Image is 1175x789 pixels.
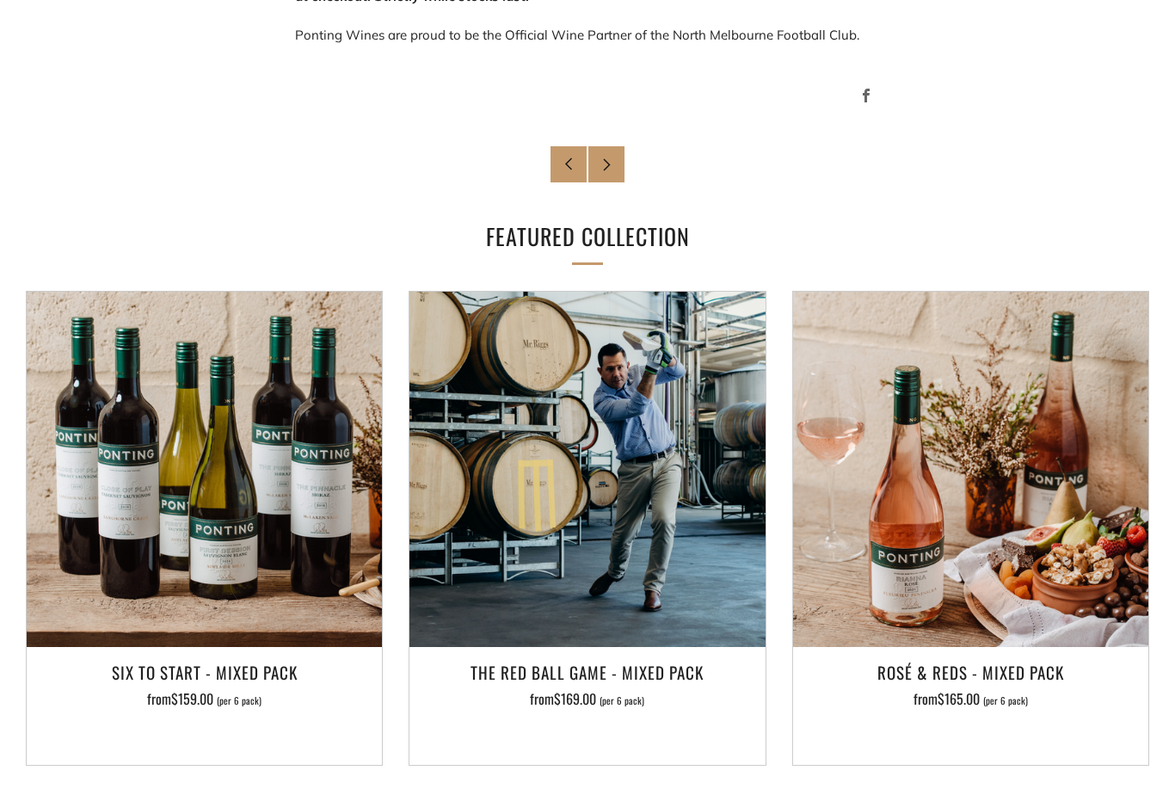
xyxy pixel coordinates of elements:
[793,658,1148,744] a: Rosé & Reds - Mixed Pack from$165.00 (per 6 pack)
[983,697,1028,706] span: (per 6 pack)
[554,689,596,710] span: $169.00
[530,689,644,710] span: from
[27,658,382,744] a: Six To Start - Mixed Pack from$159.00 (per 6 pack)
[35,658,373,687] h3: Six To Start - Mixed Pack
[938,689,980,710] span: $165.00
[600,697,644,706] span: (per 6 pack)
[304,219,871,256] h2: Featured collection
[171,689,213,710] span: $159.00
[295,28,859,44] span: Ponting Wines are proud to be the Official Wine Partner of the North Melbourne Football Club.
[914,689,1028,710] span: from
[418,658,756,687] h3: The Red Ball Game - Mixed Pack
[147,689,261,710] span: from
[409,658,765,744] a: The Red Ball Game - Mixed Pack from$169.00 (per 6 pack)
[802,658,1140,687] h3: Rosé & Reds - Mixed Pack
[217,697,261,706] span: (per 6 pack)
